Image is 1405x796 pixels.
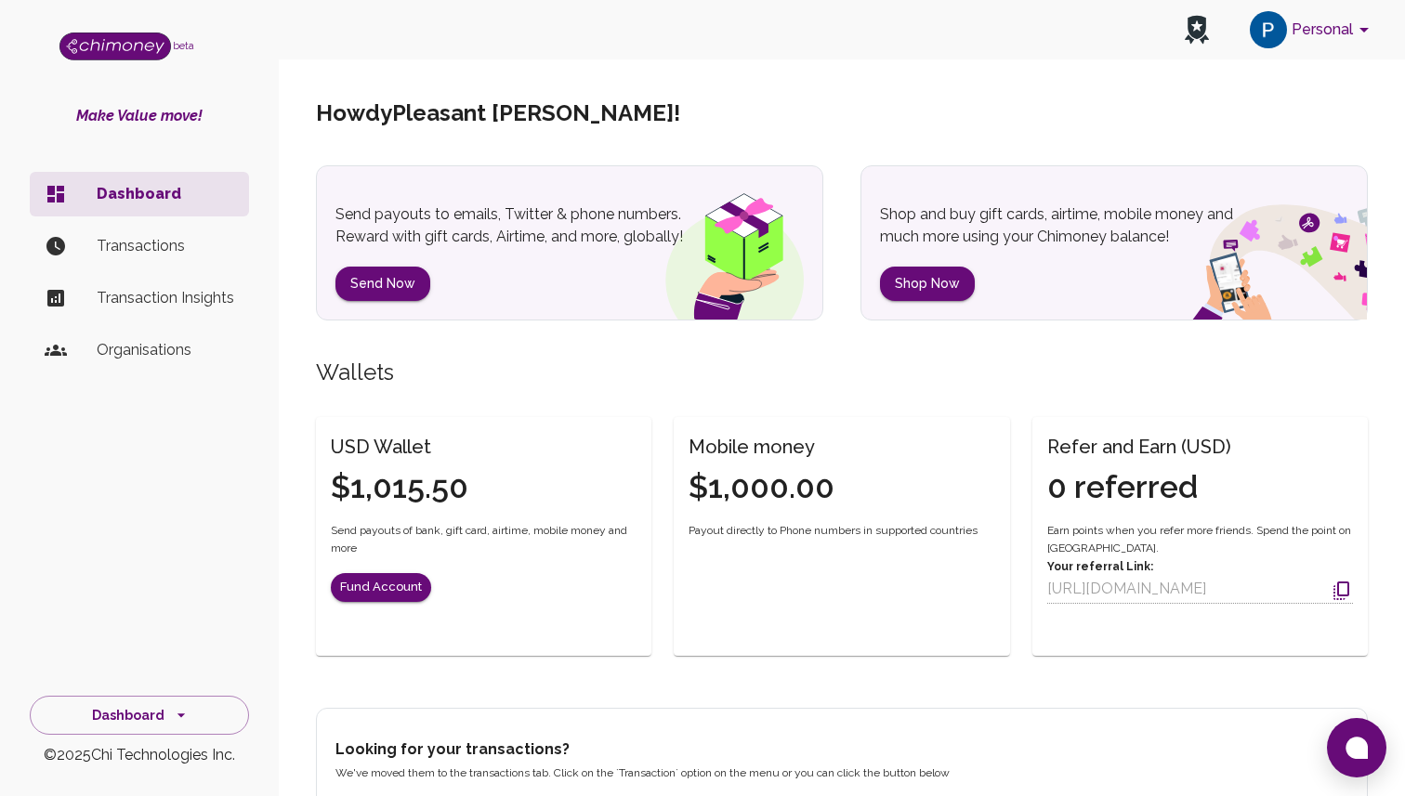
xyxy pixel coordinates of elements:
img: gift box [632,180,822,320]
h6: Refer and Earn (USD) [1047,432,1231,462]
button: Shop Now [880,267,975,301]
span: beta [173,40,194,51]
button: Dashboard [30,696,249,736]
h6: USD Wallet [331,432,468,462]
h6: Mobile money [689,432,834,462]
p: Organisations [97,339,234,361]
h5: Wallets [316,358,1368,387]
button: Fund Account [331,573,431,602]
button: Send Now [335,267,430,301]
p: Shop and buy gift cards, airtime, mobile money and much more using your Chimoney balance! [880,203,1270,248]
p: Transactions [97,235,234,257]
span: Send payouts of bank, gift card, airtime, mobile money and more [331,522,637,559]
strong: Looking for your transactions? [335,740,570,758]
h4: 0 referred [1047,468,1231,507]
img: avatar [1250,11,1287,48]
p: Transaction Insights [97,287,234,309]
button: Open chat window [1327,718,1386,777]
div: Earn points when you refer more friends. Spend the point on [GEOGRAPHIC_DATA]. [1047,522,1353,605]
span: We've moved them to the transactions tab. Click on the `Transaction` option on the menu or you ca... [335,766,950,779]
button: account of current user [1242,6,1383,54]
h5: Howdy Pleasant [PERSON_NAME] ! [316,98,680,128]
strong: Your referral Link: [1047,560,1153,573]
span: Payout directly to Phone numbers in supported countries [689,522,978,541]
p: Dashboard [97,183,234,205]
img: Logo [59,33,171,60]
h4: $1,000.00 [689,468,834,507]
img: social spend [1144,184,1367,320]
h4: $1,015.50 [331,468,468,507]
p: Send payouts to emails, Twitter & phone numbers. Reward with gift cards, Airtime, and more, globa... [335,203,726,248]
